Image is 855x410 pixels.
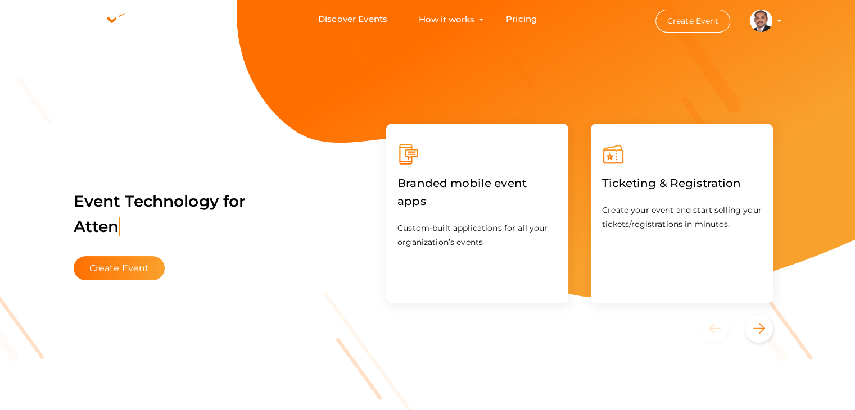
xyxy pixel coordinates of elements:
p: Create your event and start selling your tickets/registrations in minutes. [602,203,762,231]
a: Pricing [506,9,537,30]
label: Branded mobile event apps [397,166,557,218]
p: Custom-built applications for all your organization’s events [397,221,557,249]
button: Next [745,315,773,343]
a: Ticketing & Registration [602,179,741,189]
button: Create Event [655,10,731,33]
button: Create Event [74,256,165,280]
a: Branded mobile event apps [397,197,557,207]
span: Atten [74,217,120,236]
img: EPD85FQV_small.jpeg [750,10,772,32]
label: Event Technology for [74,175,246,253]
button: Previous [700,315,743,343]
button: How it works [415,9,478,30]
label: Ticketing & Registration [602,166,741,201]
a: Discover Events [318,9,387,30]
